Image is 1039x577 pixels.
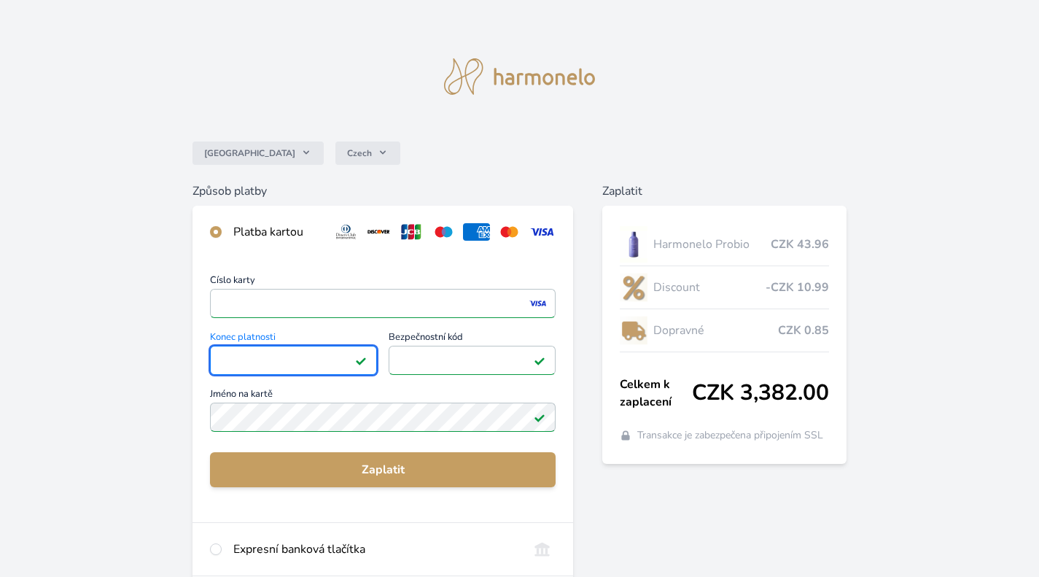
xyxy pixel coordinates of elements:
img: Platné pole [534,411,545,423]
div: Expresní banková tlačítka [233,541,517,558]
span: CZK 3,382.00 [692,380,829,406]
h6: Způsob platby [192,182,573,200]
button: Czech [335,142,400,165]
span: Transakce je zabezpečena připojením SSL [637,428,823,443]
span: Zaplatit [222,461,544,479]
img: mc.svg [496,223,523,241]
span: Bezpečnostní kód [389,333,556,346]
span: CZK 43.96 [771,236,829,253]
span: Discount [653,279,766,296]
button: Zaplatit [210,452,556,487]
span: Dopravné [653,322,778,339]
img: discover.svg [365,223,392,241]
div: Platba kartou [233,223,321,241]
span: Czech [347,147,372,159]
img: discount-lo.png [620,269,647,306]
h6: Zaplatit [602,182,847,200]
img: CLEAN_PROBIO_se_stinem_x-lo.jpg [620,226,647,263]
img: jcb.svg [398,223,425,241]
img: onlineBanking_CZ.svg [529,541,556,558]
span: Konec platnosti [210,333,377,346]
img: Platné pole [534,355,545,366]
span: Jméno na kartě [210,390,556,403]
iframe: Iframe pro datum vypršení platnosti [217,350,370,371]
span: [GEOGRAPHIC_DATA] [204,147,295,159]
img: visa.svg [529,223,556,241]
iframe: Iframe pro bezpečnostní kód [395,350,549,371]
span: Číslo karty [210,276,556,289]
span: -CZK 10.99 [766,279,829,296]
img: delivery-lo.png [620,312,647,349]
img: visa [528,297,548,310]
img: logo.svg [444,58,596,95]
img: diners.svg [332,223,359,241]
img: amex.svg [463,223,490,241]
span: Harmonelo Probio [653,236,771,253]
input: Jméno na kartěPlatné pole [210,403,556,432]
span: Celkem k zaplacení [620,376,692,411]
span: CZK 0.85 [778,322,829,339]
img: Platné pole [355,355,367,366]
img: maestro.svg [430,223,457,241]
button: [GEOGRAPHIC_DATA] [192,142,324,165]
iframe: Iframe pro číslo karty [217,293,549,314]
